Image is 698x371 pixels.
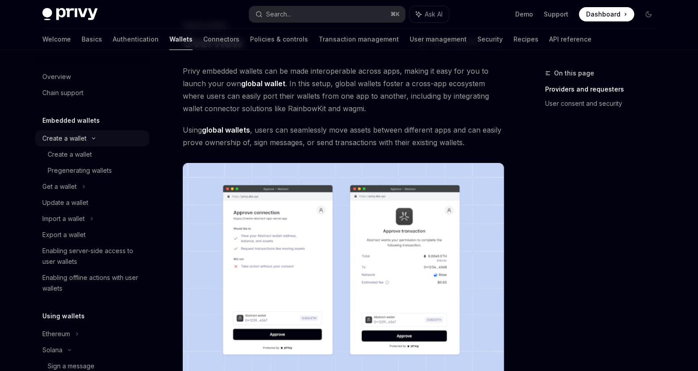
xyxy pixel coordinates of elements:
button: Ask AI [410,6,449,22]
a: Enabling server-side access to user wallets [35,243,149,270]
a: Providers and requesters [545,82,663,96]
a: Authentication [113,29,159,50]
span: On this page [554,68,594,79]
div: Create a wallet [42,133,86,144]
a: API reference [549,29,591,50]
a: Chain support [35,85,149,101]
a: Dashboard [579,7,634,21]
a: Enabling offline actions with user wallets [35,270,149,296]
a: User consent and security [545,96,663,111]
div: Create a wallet [48,149,92,160]
button: Toggle dark mode [641,7,656,21]
a: Welcome [42,29,71,50]
span: Dashboard [586,10,620,19]
a: Create a wallet [35,146,149,163]
div: Solana [42,345,62,355]
a: Update a wallet [35,195,149,211]
span: Privy embedded wallets can be made interoperable across apps, making it easy for you to launch yo... [183,65,504,115]
a: Overview [35,69,149,85]
a: Connectors [203,29,239,50]
img: dark logo [42,8,98,21]
div: Chain support [42,88,83,98]
a: Demo [515,10,533,19]
span: ⌘ K [390,11,400,18]
div: Import a wallet [42,213,85,224]
button: Search...⌘K [249,6,405,22]
div: Enabling offline actions with user wallets [42,272,144,294]
a: Policies & controls [250,29,308,50]
div: Ethereum [42,329,70,339]
span: Ask AI [425,10,443,19]
a: Transaction management [319,29,399,50]
div: Update a wallet [42,197,88,208]
a: Export a wallet [35,227,149,243]
a: Security [477,29,503,50]
div: Get a wallet [42,181,77,192]
div: Search... [266,9,291,20]
h5: Embedded wallets [42,115,100,126]
a: Wallets [169,29,193,50]
strong: global wallet [241,79,285,88]
strong: global wallets [202,125,250,134]
a: Basics [82,29,102,50]
span: Using , users can seamlessly move assets between different apps and can easily prove ownership of... [183,124,504,149]
a: User management [410,29,467,50]
div: Overview [42,71,71,82]
a: Pregenerating wallets [35,163,149,179]
div: Export a wallet [42,229,86,240]
div: Pregenerating wallets [48,165,112,176]
div: Enabling server-side access to user wallets [42,246,144,267]
h5: Using wallets [42,311,85,321]
a: Recipes [513,29,538,50]
a: Support [544,10,568,19]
